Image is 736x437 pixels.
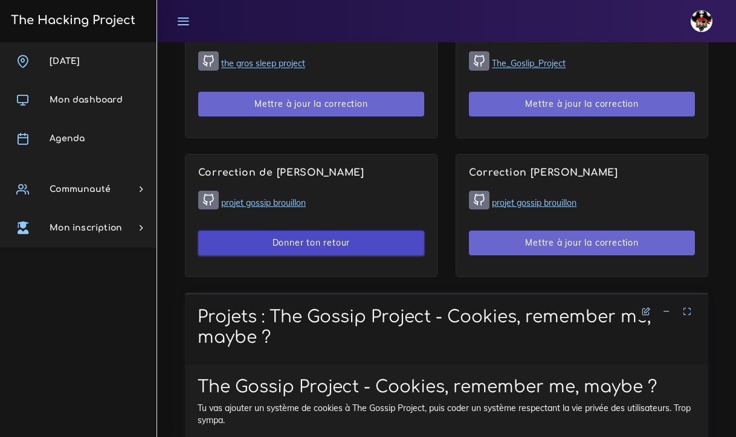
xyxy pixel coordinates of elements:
[469,231,695,255] button: Mettre à jour la correction
[198,377,696,398] h1: The Gossip Project - Cookies, remember me, maybe ?
[221,59,305,69] a: the gros sleep project
[198,307,696,348] h1: Projets : The Gossip Project - Cookies, remember me, maybe ?
[198,402,696,427] p: Tu vas ajouter un système de cookies à The Gossip Project, puis coder un système respectant la vi...
[198,231,424,255] button: Donner ton retour
[50,134,85,143] span: Agenda
[198,92,424,116] button: Mettre à jour la correction
[198,167,424,179] h4: Correction de [PERSON_NAME]
[50,57,80,66] span: [DATE]
[50,223,122,232] span: Mon inscription
[469,167,695,179] h4: Correction [PERSON_NAME]
[492,59,566,69] a: The_Goslip_Project
[221,197,306,208] a: projet gossip brouillon
[50,95,123,104] span: Mon dashboard
[7,14,135,27] h3: The Hacking Project
[492,197,576,208] a: projet gossip brouillon
[691,10,712,32] img: avatar
[469,92,695,116] button: Mettre à jour la correction
[50,185,111,194] span: Communauté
